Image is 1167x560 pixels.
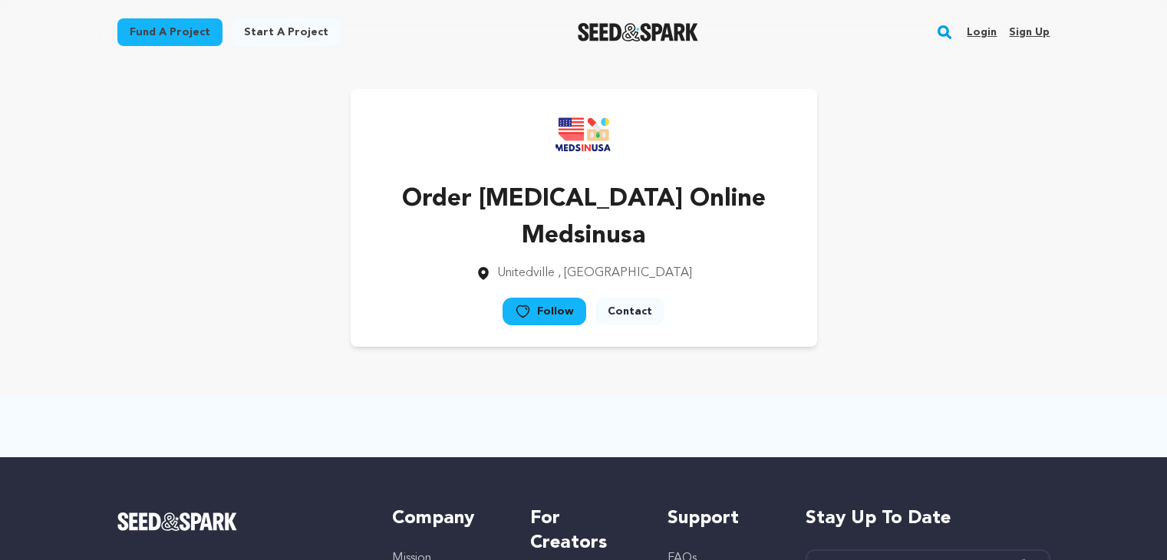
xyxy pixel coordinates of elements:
a: Follow [503,298,586,325]
a: Seed&Spark Homepage [578,23,698,41]
a: Start a project [232,18,341,46]
span: Unitedville‎ [497,267,555,279]
a: Contact [595,298,664,325]
a: Seed&Spark Homepage [117,512,362,531]
h5: Stay up to date [806,506,1050,531]
img: Seed&Spark Logo Dark Mode [578,23,698,41]
img: https://seedandspark-static.s3.us-east-2.amazonaws.com/images/User/002/321/683/medium/a4f84238d45... [553,104,615,166]
a: Login [967,20,997,44]
h5: Company [392,506,499,531]
h5: Support [668,506,774,531]
img: Seed&Spark Logo [117,512,238,531]
span: , [GEOGRAPHIC_DATA] [558,267,692,279]
h5: For Creators [530,506,637,555]
a: Sign up [1009,20,1050,44]
a: Fund a project [117,18,223,46]
p: Order [MEDICAL_DATA] Online Medsinusa [375,181,793,255]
